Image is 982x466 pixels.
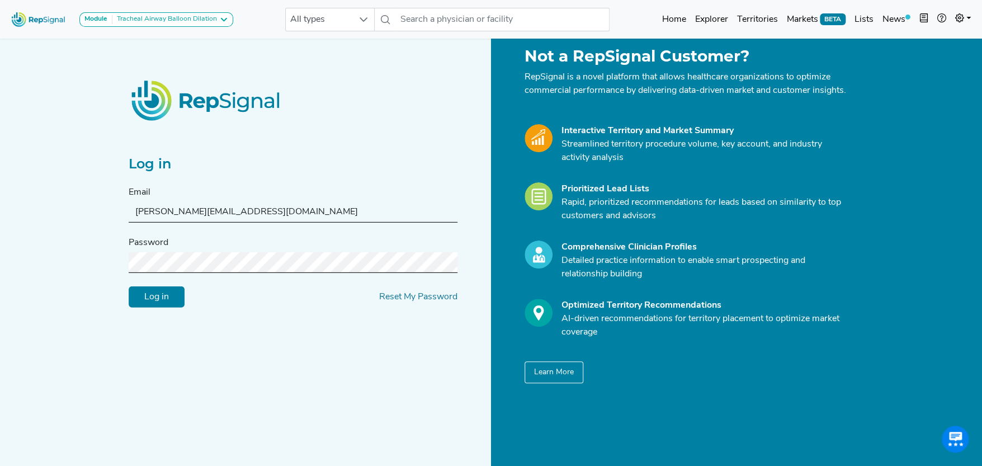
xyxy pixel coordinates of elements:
div: Tracheal Airway Balloon Dilation [112,15,217,24]
img: Market_Icon.a700a4ad.svg [525,124,553,152]
span: All types [286,8,353,31]
img: Profile_Icon.739e2aba.svg [525,241,553,269]
a: Lists [850,8,878,31]
button: Intel Book [915,8,933,31]
div: Optimized Territory Recommendations [561,299,847,312]
p: RepSignal is a novel platform that allows healthcare organizations to optimize commercial perform... [525,70,847,97]
img: Optimize_Icon.261f85db.svg [525,299,553,327]
input: Log in [129,286,185,308]
p: Streamlined territory procedure volume, key account, and industry activity analysis [561,138,847,164]
h2: Log in [129,156,457,172]
div: Prioritized Lead Lists [561,182,847,196]
a: Territories [732,8,782,31]
a: Reset My Password [379,293,457,302]
label: Email [129,186,150,199]
a: MarketsBETA [782,8,850,31]
div: Comprehensive Clinician Profiles [561,241,847,254]
p: Detailed practice information to enable smart prospecting and relationship building [561,254,847,281]
label: Password [129,236,168,250]
a: Home [657,8,690,31]
div: Interactive Territory and Market Summary [561,124,847,138]
a: News [878,8,915,31]
img: RepSignalLogo.20539ed3.png [117,67,295,134]
img: Leads_Icon.28e8c528.svg [525,182,553,210]
h1: Not a RepSignal Customer? [525,47,847,66]
span: BETA [820,13,846,25]
button: ModuleTracheal Airway Balloon Dilation [79,12,233,27]
p: AI-driven recommendations for territory placement to optimize market coverage [561,312,847,339]
input: Search a physician or facility [396,8,610,31]
p: Rapid, prioritized recommendations for leads based on similarity to top customers and advisors [561,196,847,223]
button: Learn More [525,361,583,383]
a: Explorer [690,8,732,31]
strong: Module [84,16,107,22]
